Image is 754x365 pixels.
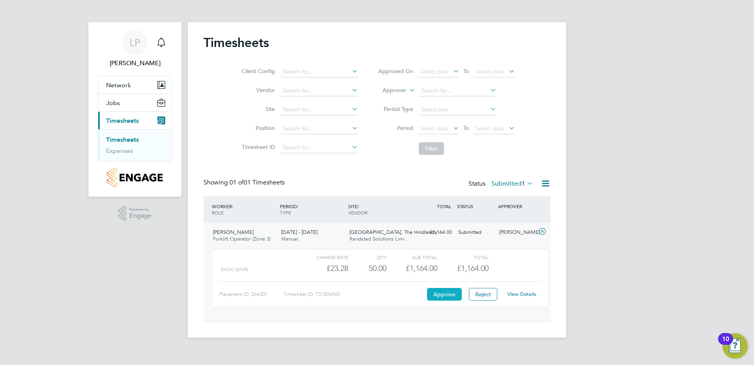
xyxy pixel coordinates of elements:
span: Lea Packer [98,58,172,68]
label: Position [239,124,275,132]
a: Timesheets [106,136,139,143]
span: VENDOR [348,209,368,216]
input: Search for... [280,85,358,96]
span: Forklift Operator (Zone 3) [213,235,271,242]
span: To [461,66,471,76]
div: SITE [346,199,414,220]
span: 1 [522,180,525,188]
div: APPROVER [496,199,537,213]
div: PERIOD [278,199,346,220]
label: Site [239,105,275,113]
nav: Main navigation [88,22,181,197]
input: Search for... [280,123,358,134]
span: Select date [476,68,504,75]
span: [DATE] - [DATE] [281,229,317,235]
div: £23.28 [297,262,348,275]
label: Period [378,124,413,132]
span: Manual [281,235,298,242]
div: Timesheets [98,129,172,161]
div: 50.00 [348,262,386,275]
label: Approver [371,87,407,94]
span: TYPE [280,209,291,216]
div: Charge rate [297,252,348,262]
div: WORKER [210,199,278,220]
input: Search for... [419,85,496,96]
div: 10 [722,339,729,349]
div: Timesheet ID: TS1806965 [284,288,425,301]
div: Status [468,179,535,190]
div: Showing [203,179,286,187]
input: Select one [419,104,496,115]
span: Powered by [129,206,151,213]
div: Total [437,252,488,262]
a: Powered byEngage [118,206,152,221]
span: / [358,203,359,209]
span: / [297,203,299,209]
input: Search for... [280,142,358,153]
span: £1,164.00 [457,263,489,273]
span: Select date [420,125,448,132]
button: Network [98,76,172,94]
label: Period Type [378,105,413,113]
span: [GEOGRAPHIC_DATA], The Hindlands [349,229,437,235]
span: TOTAL [437,203,451,209]
span: Timesheets [106,117,139,124]
div: Placement ID: 264307 [219,288,284,301]
a: Expenses [106,147,133,154]
span: / [232,203,233,209]
span: Network [106,81,131,89]
span: ROLE [212,209,224,216]
div: £1,164.00 [386,262,437,275]
span: Select date [420,68,448,75]
button: Approve [427,288,462,301]
span: Select date [476,125,504,132]
span: 01 of [230,179,244,186]
button: Jobs [98,94,172,111]
div: STATUS [455,199,496,213]
h2: Timesheets [203,35,269,51]
a: View Details [508,291,536,297]
img: countryside-properties-logo-retina.png [107,168,162,187]
span: Jobs [106,99,120,107]
label: Client Config [239,68,275,75]
button: Reject [469,288,497,301]
label: Approved On [378,68,413,75]
a: LP[PERSON_NAME] [98,30,172,68]
div: QTY [348,252,386,262]
label: Timesheet ID [239,143,275,151]
button: Filter [419,142,444,155]
div: £1,164.00 [414,226,455,239]
span: [PERSON_NAME] [213,229,254,235]
a: Go to home page [98,168,172,187]
div: Submitted [455,226,496,239]
span: To [461,123,471,133]
label: Vendor [239,87,275,94]
label: Submitted [491,180,533,188]
span: 01 Timesheets [230,179,285,186]
button: Timesheets [98,112,172,129]
span: Randstad Solutions Limi… [349,235,410,242]
span: Engage [129,213,151,219]
button: Open Resource Center, 10 new notifications [722,333,748,359]
span: Basic (£/HR) [221,267,248,272]
input: Search for... [280,104,358,115]
div: [PERSON_NAME] [496,226,537,239]
span: LP [130,38,140,48]
div: Sub Total [386,252,437,262]
input: Search for... [280,66,358,77]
